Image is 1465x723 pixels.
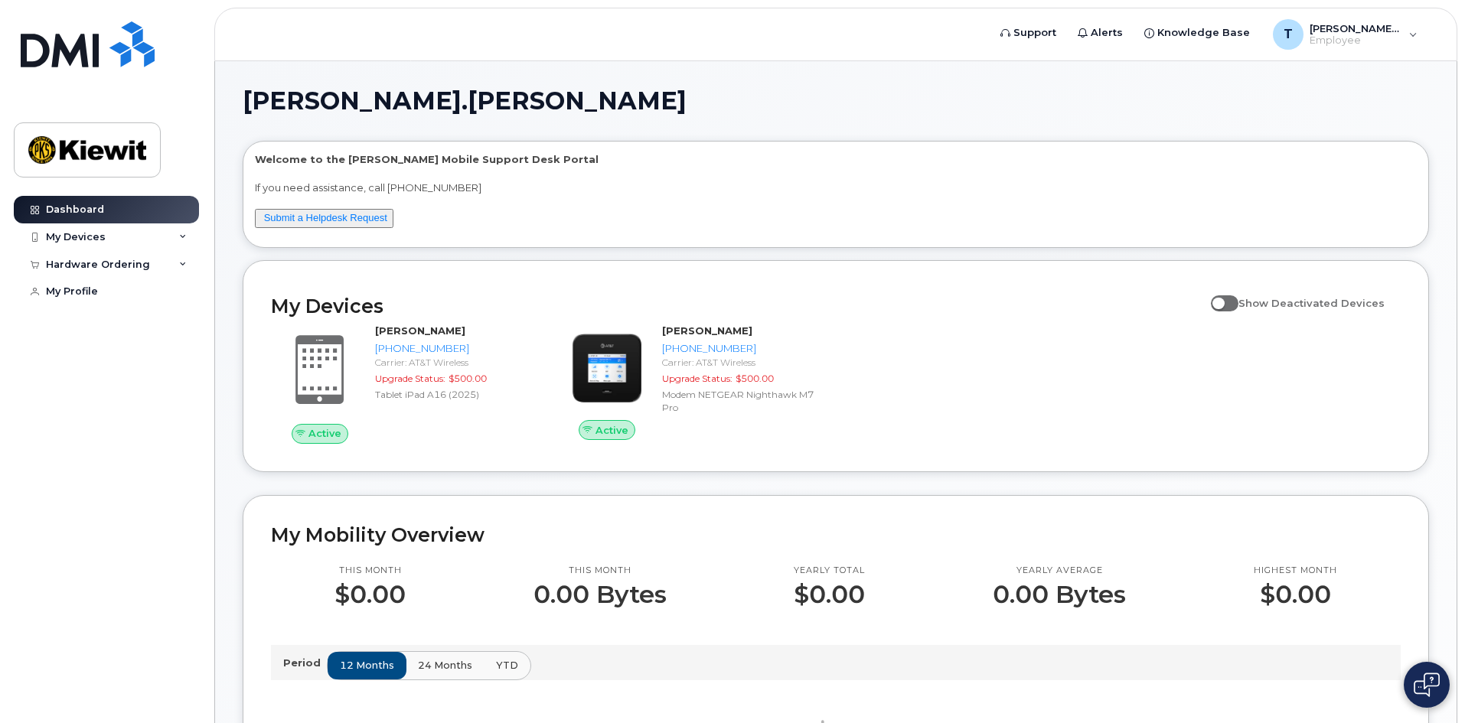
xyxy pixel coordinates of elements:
[271,295,1203,318] h2: My Devices
[1414,673,1440,697] img: Open chat
[375,356,533,369] div: Carrier: AT&T Wireless
[1211,288,1223,301] input: Show Deactivated Devices
[558,324,827,440] a: Active[PERSON_NAME][PHONE_NUMBER]Carrier: AT&T WirelessUpgrade Status:$500.00Modem NETGEAR Nighth...
[375,373,445,384] span: Upgrade Status:
[570,331,644,405] img: nighthawk_m7_pro.png
[375,324,465,337] strong: [PERSON_NAME]
[496,658,518,673] span: YTD
[993,581,1126,608] p: 0.00 Bytes
[662,373,732,384] span: Upgrade Status:
[418,658,472,673] span: 24 months
[264,212,387,223] a: Submit a Helpdesk Request
[271,324,540,443] a: Active[PERSON_NAME][PHONE_NUMBER]Carrier: AT&T WirelessUpgrade Status:$500.00Tablet iPad A16 (2025)
[308,426,341,441] span: Active
[334,565,406,577] p: This month
[662,324,752,337] strong: [PERSON_NAME]
[993,565,1126,577] p: Yearly average
[283,656,327,670] p: Period
[271,523,1401,546] h2: My Mobility Overview
[1254,581,1337,608] p: $0.00
[255,209,393,228] button: Submit a Helpdesk Request
[449,373,487,384] span: $500.00
[255,181,1417,195] p: If you need assistance, call [PHONE_NUMBER]
[243,90,687,112] span: [PERSON_NAME].[PERSON_NAME]
[736,373,774,384] span: $500.00
[662,388,821,414] div: Modem NETGEAR Nighthawk M7 Pro
[533,581,667,608] p: 0.00 Bytes
[1254,565,1337,577] p: Highest month
[662,341,821,356] div: [PHONE_NUMBER]
[255,152,1417,167] p: Welcome to the [PERSON_NAME] Mobile Support Desk Portal
[662,356,821,369] div: Carrier: AT&T Wireless
[375,341,533,356] div: [PHONE_NUMBER]
[794,581,865,608] p: $0.00
[1238,297,1385,309] span: Show Deactivated Devices
[334,581,406,608] p: $0.00
[595,423,628,438] span: Active
[794,565,865,577] p: Yearly total
[375,388,533,401] div: Tablet iPad A16 (2025)
[533,565,667,577] p: This month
